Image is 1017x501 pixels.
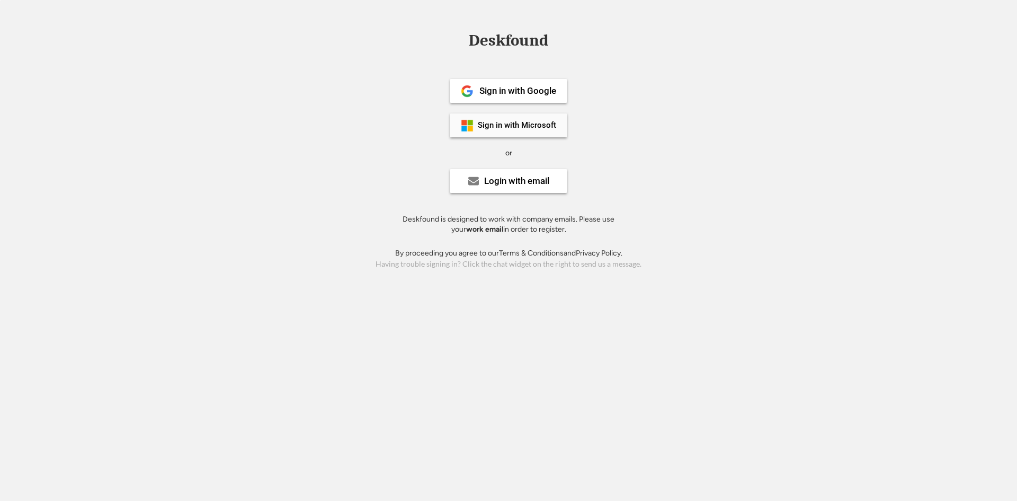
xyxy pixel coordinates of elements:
[389,214,628,235] div: Deskfound is designed to work with company emails. Please use your in order to register.
[461,85,474,98] img: 1024px-Google__G__Logo.svg.png
[461,119,474,132] img: ms-symbollockup_mssymbol_19.png
[395,248,622,259] div: By proceeding you agree to our and
[478,121,556,129] div: Sign in with Microsoft
[576,249,622,258] a: Privacy Policy.
[484,177,549,186] div: Login with email
[463,32,554,49] div: Deskfound
[499,249,564,258] a: Terms & Conditions
[479,86,556,95] div: Sign in with Google
[505,148,512,159] div: or
[466,225,503,234] strong: work email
